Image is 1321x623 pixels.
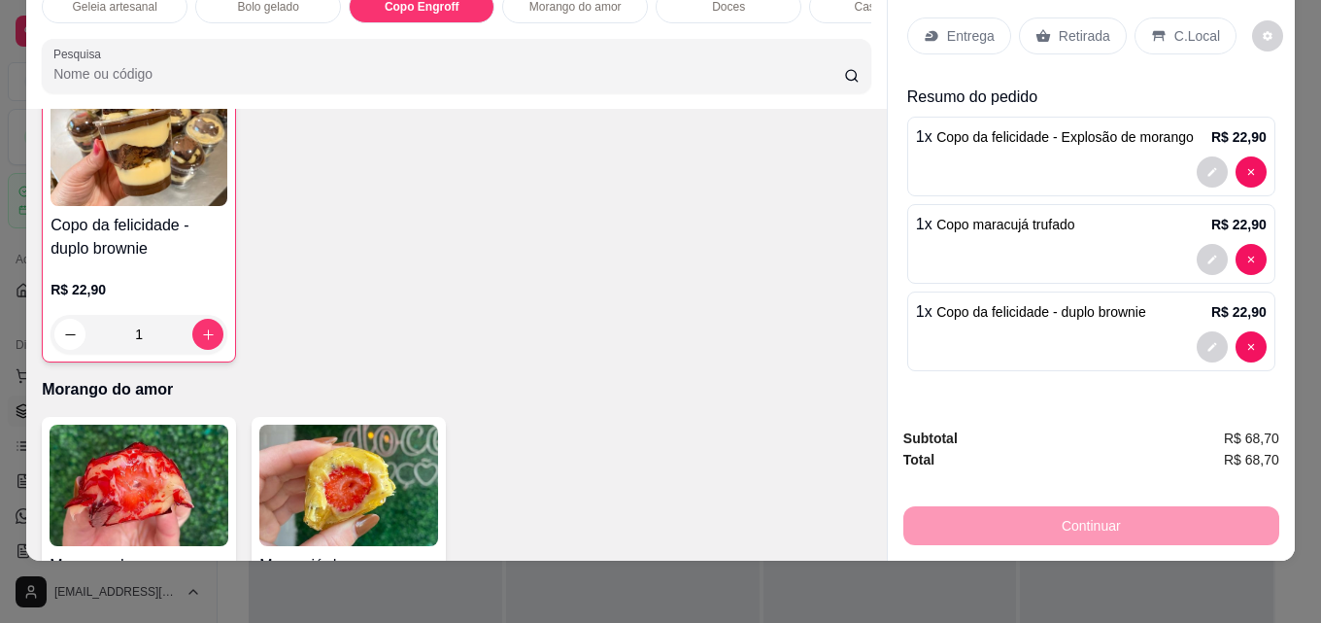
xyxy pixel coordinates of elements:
img: product-image [50,425,228,546]
p: Resumo do pedido [907,86,1275,109]
span: R$ 68,70 [1224,449,1279,470]
button: decrease-product-quantity [1197,156,1228,188]
img: product-image [51,85,227,206]
p: C.Local [1174,26,1220,46]
p: 1 x [916,213,1075,236]
p: 1 x [916,300,1146,324]
span: R$ 68,70 [1224,428,1279,449]
span: Copo da felicidade - duplo brownie [936,304,1146,320]
span: Copo da felicidade - Explosão de morango [936,129,1194,145]
p: R$ 22,90 [1211,302,1267,322]
label: Pesquisa [53,46,108,62]
p: R$ 22,90 [1211,127,1267,147]
button: decrease-product-quantity [1197,331,1228,363]
button: decrease-product-quantity [54,319,85,350]
p: Entrega [947,26,995,46]
img: product-image [259,425,438,546]
button: increase-product-quantity [192,319,223,350]
button: decrease-product-quantity [1236,244,1267,275]
input: Pesquisa [53,64,844,84]
p: R$ 22,90 [51,280,227,299]
p: Retirada [1059,26,1110,46]
strong: Subtotal [903,431,958,446]
p: 1 x [916,125,1194,149]
p: R$ 22,90 [1211,215,1267,234]
button: decrease-product-quantity [1236,156,1267,188]
span: Copo maracujá trufado [936,217,1074,232]
p: Morango do amor [42,378,871,401]
h4: Copo da felicidade - duplo brownie [51,214,227,260]
strong: Total [903,452,934,467]
button: decrease-product-quantity [1252,20,1283,52]
button: decrease-product-quantity [1236,331,1267,363]
h4: Maracujá do amor [259,554,438,577]
button: decrease-product-quantity [1197,244,1228,275]
h4: Morango do amor - [PERSON_NAME] [50,554,228,601]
